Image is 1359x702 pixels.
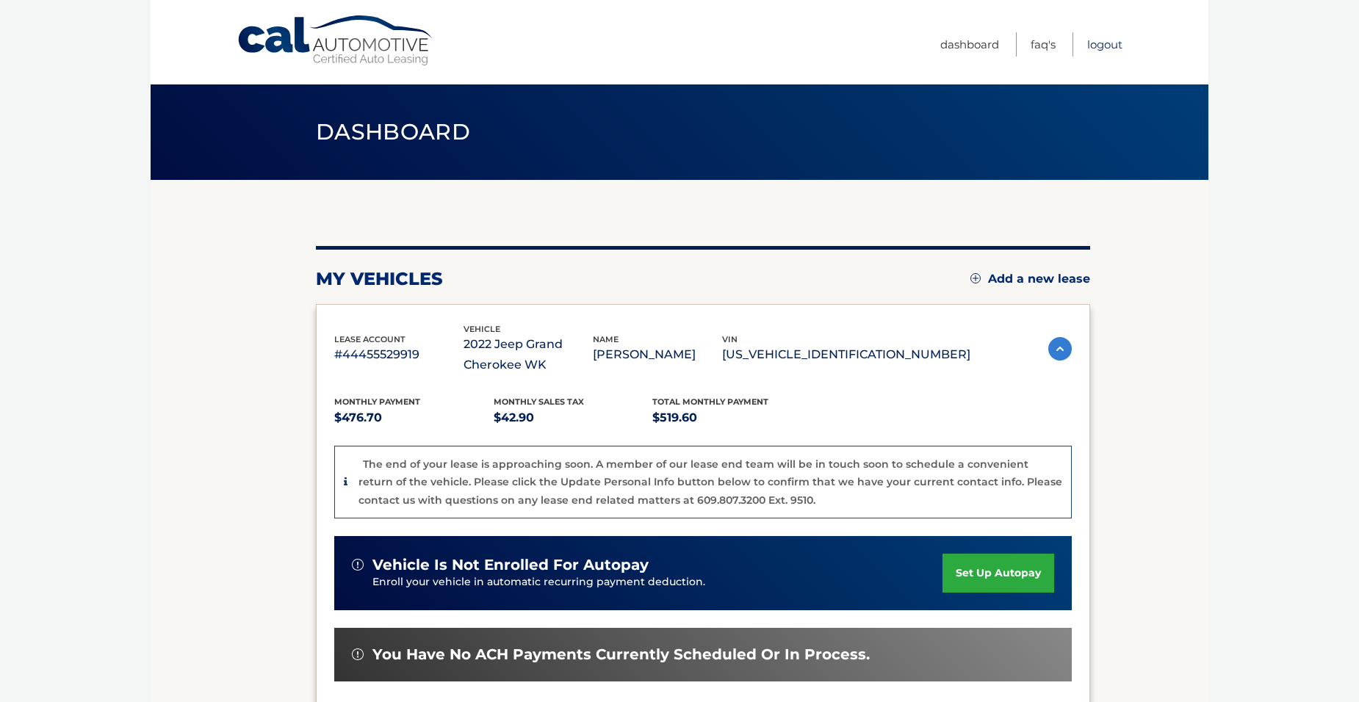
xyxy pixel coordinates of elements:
[464,334,593,375] p: 2022 Jeep Grand Cherokee WK
[372,645,870,664] span: You have no ACH payments currently scheduled or in process.
[334,334,405,344] span: lease account
[652,397,768,407] span: Total Monthly Payment
[593,344,722,365] p: [PERSON_NAME]
[358,457,1062,507] p: The end of your lease is approaching soon. A member of our lease end team will be in touch soon t...
[334,397,420,407] span: Monthly Payment
[940,32,999,57] a: Dashboard
[372,574,942,590] p: Enroll your vehicle in automatic recurring payment deduction.
[942,554,1054,593] a: set up autopay
[316,268,443,290] h2: my vehicles
[334,408,494,428] p: $476.70
[1048,337,1072,361] img: accordion-active.svg
[722,334,738,344] span: vin
[237,15,435,67] a: Cal Automotive
[316,118,470,145] span: Dashboard
[334,344,464,365] p: #44455529919
[970,273,981,283] img: add.svg
[494,408,653,428] p: $42.90
[1087,32,1122,57] a: Logout
[593,334,619,344] span: name
[970,272,1090,286] a: Add a new lease
[464,324,500,334] span: vehicle
[1031,32,1056,57] a: FAQ's
[722,344,970,365] p: [US_VEHICLE_IDENTIFICATION_NUMBER]
[494,397,584,407] span: Monthly sales Tax
[352,648,364,660] img: alert-white.svg
[372,556,649,574] span: vehicle is not enrolled for autopay
[352,559,364,571] img: alert-white.svg
[652,408,812,428] p: $519.60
